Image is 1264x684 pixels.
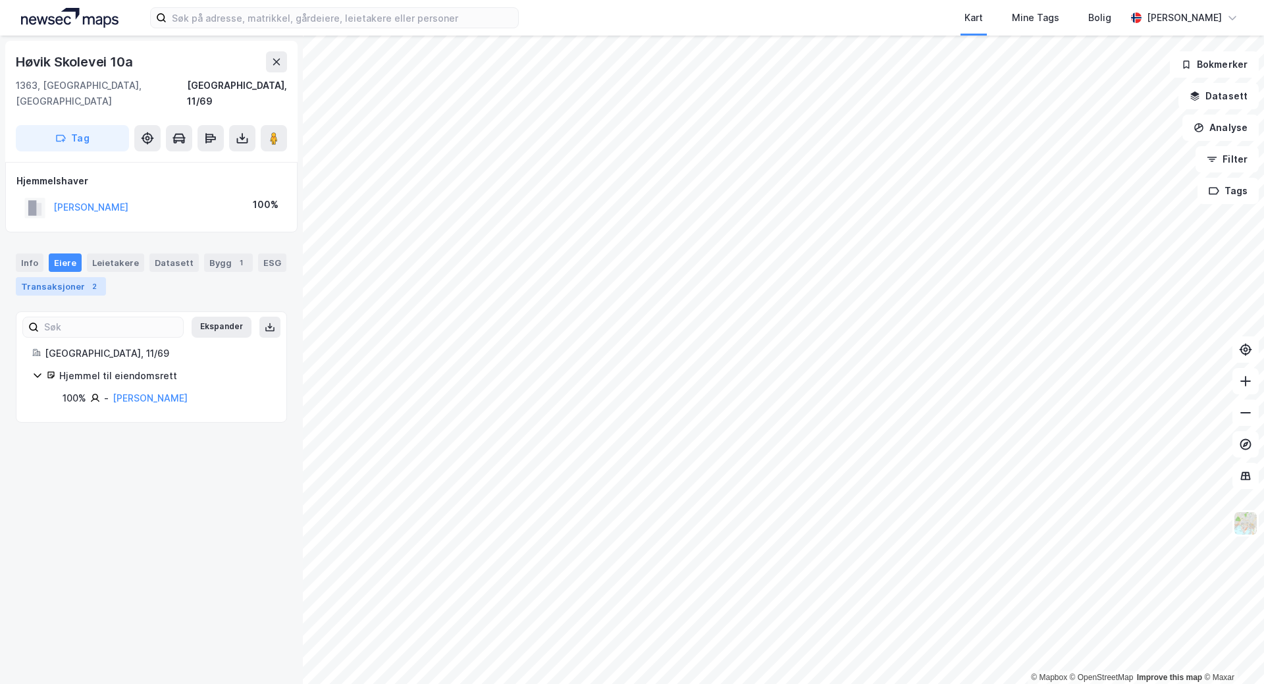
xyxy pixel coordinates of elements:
a: Mapbox [1031,673,1067,682]
div: [GEOGRAPHIC_DATA], 11/69 [187,78,287,109]
div: 2 [88,280,101,293]
div: Datasett [149,253,199,272]
div: Bolig [1088,10,1111,26]
input: Søk på adresse, matrikkel, gårdeiere, leietakere eller personer [167,8,518,28]
div: [PERSON_NAME] [1147,10,1222,26]
button: Datasett [1178,83,1259,109]
div: Bygg [204,253,253,272]
div: [GEOGRAPHIC_DATA], 11/69 [45,346,271,361]
div: Hjemmel til eiendomsrett [59,368,271,384]
div: 1 [234,256,248,269]
div: 100% [63,390,86,406]
div: 100% [253,197,278,213]
a: OpenStreetMap [1070,673,1134,682]
div: Eiere [49,253,82,272]
button: Analyse [1182,115,1259,141]
div: - [104,390,109,406]
a: [PERSON_NAME] [113,392,188,404]
div: Mine Tags [1012,10,1059,26]
button: Tags [1198,178,1259,204]
div: ESG [258,253,286,272]
img: Z [1233,511,1258,536]
a: Improve this map [1137,673,1202,682]
button: Filter [1196,146,1259,172]
div: Info [16,253,43,272]
img: logo.a4113a55bc3d86da70a041830d287a7e.svg [21,8,118,28]
button: Ekspander [192,317,251,338]
button: Bokmerker [1170,51,1259,78]
input: Søk [39,317,183,337]
div: Kontrollprogram for chat [1198,621,1264,684]
div: Kart [964,10,983,26]
iframe: Chat Widget [1198,621,1264,684]
div: Leietakere [87,253,144,272]
div: Transaksjoner [16,277,106,296]
div: Høvik Skolevei 10a [16,51,135,72]
div: 1363, [GEOGRAPHIC_DATA], [GEOGRAPHIC_DATA] [16,78,187,109]
div: Hjemmelshaver [16,173,286,189]
button: Tag [16,125,129,151]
